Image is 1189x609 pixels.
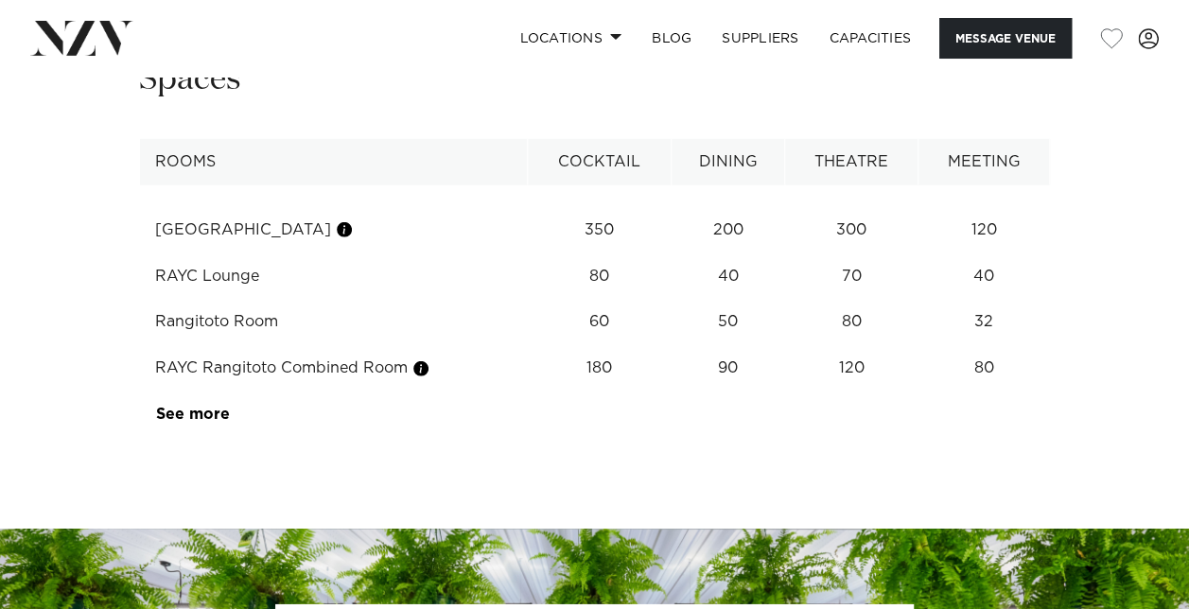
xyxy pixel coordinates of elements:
[504,18,637,59] a: Locations
[140,345,528,391] td: RAYC Rangitoto Combined Room
[672,345,785,391] td: 90
[140,299,528,345] td: Rangitoto Room
[918,207,1049,253] td: 120
[672,253,785,300] td: 40
[785,345,918,391] td: 120
[528,345,672,391] td: 180
[528,299,672,345] td: 60
[528,207,672,253] td: 350
[140,207,528,253] td: [GEOGRAPHIC_DATA]
[528,139,672,185] th: Cocktail
[637,18,707,59] a: BLOG
[672,299,785,345] td: 50
[918,299,1049,345] td: 32
[140,139,528,185] th: Rooms
[785,299,918,345] td: 80
[918,345,1049,391] td: 80
[814,18,927,59] a: Capacities
[672,207,785,253] td: 200
[30,21,133,55] img: nzv-logo.png
[918,253,1049,300] td: 40
[140,253,528,300] td: RAYC Lounge
[672,139,785,185] th: Dining
[785,253,918,300] td: 70
[785,207,918,253] td: 300
[707,18,813,59] a: SUPPLIERS
[918,139,1049,185] th: Meeting
[528,253,672,300] td: 80
[785,139,918,185] th: Theatre
[139,59,241,101] h2: Spaces
[939,18,1072,59] button: Message Venue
